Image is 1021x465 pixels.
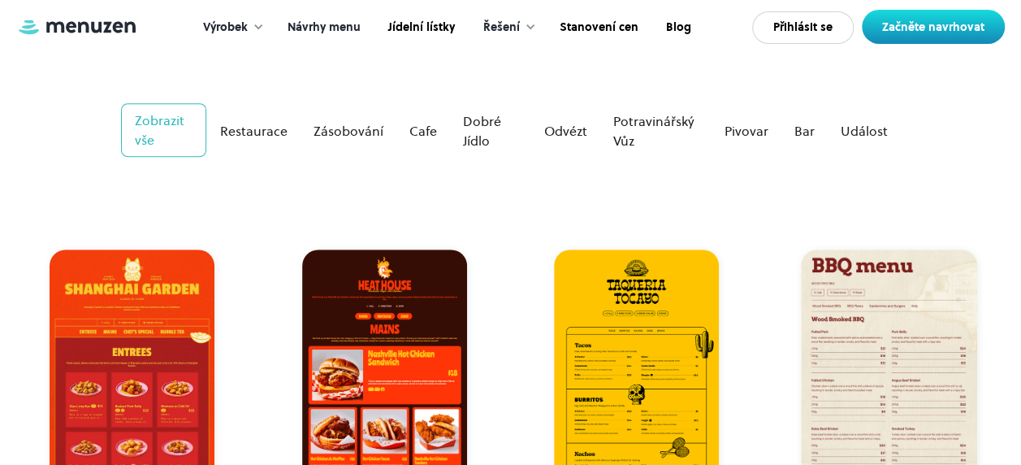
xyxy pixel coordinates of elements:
div: Zásobování [313,121,383,141]
div: Událost [841,121,888,141]
div: Odvézt [543,121,586,141]
div: Restaurace [219,121,287,141]
a: Začněte navrhovat [862,10,1005,44]
div: Cafe [409,121,436,141]
div: Pivovar [725,121,768,141]
div: Výrobek [203,19,248,37]
div: Bar [794,121,815,141]
a: Stanovení cen [544,2,651,53]
a: Přihlásit se [752,11,854,44]
div: Řešení [483,19,520,37]
div: Zobrazit vše [135,111,193,150]
div: Výrobek [187,2,272,53]
div: Řešení [467,2,544,53]
div: Dobré jídlo [462,111,517,150]
a: Jídelní lístky [373,2,467,53]
a: Návrhy menu [272,2,373,53]
div: Potravinářský vůz [612,111,698,150]
a: Blog [651,2,703,53]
